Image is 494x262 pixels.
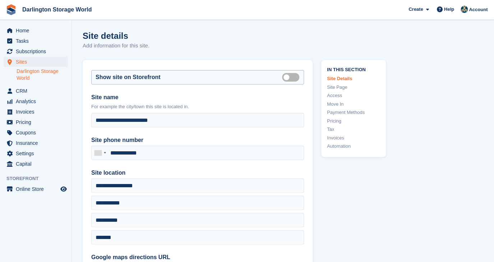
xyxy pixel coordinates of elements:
a: Invoices [327,134,380,142]
span: Capital [16,159,59,169]
span: Home [16,26,59,36]
p: Add information for this site. [83,42,149,50]
span: Sites [16,57,59,67]
a: Access [327,92,380,99]
span: Help [444,6,454,13]
label: Show site on Storefront [96,73,160,82]
span: In this section [327,66,380,73]
a: Site Details [327,75,380,82]
span: Coupons [16,128,59,138]
a: menu [4,57,68,67]
a: menu [4,107,68,117]
img: Jake Doyle [461,6,468,13]
span: Invoices [16,107,59,117]
p: For example the city/town this site is located in. [91,103,304,110]
span: Analytics [16,96,59,106]
span: Storefront [6,175,71,182]
a: menu [4,184,68,194]
span: Account [469,6,488,13]
span: Pricing [16,117,59,127]
a: menu [4,46,68,56]
a: Site Page [327,84,380,91]
a: menu [4,36,68,46]
label: Google maps directions URL [91,253,304,262]
a: Darlington Storage World [19,4,94,15]
a: menu [4,26,68,36]
a: Move In [327,101,380,108]
span: CRM [16,86,59,96]
span: Create [408,6,423,13]
img: stora-icon-8386f47178a22dfd0bd8f6a31ec36ba5ce8667c1dd55bd0f319d3a0aa187defe.svg [6,4,17,15]
a: menu [4,128,68,138]
a: menu [4,117,68,127]
span: Insurance [16,138,59,148]
a: menu [4,86,68,96]
a: Pricing [327,118,380,125]
a: menu [4,96,68,106]
span: Subscriptions [16,46,59,56]
label: Is public [282,77,302,78]
label: Site name [91,93,304,102]
label: Site location [91,169,304,177]
h1: Site details [83,31,149,41]
a: Preview store [59,185,68,193]
a: menu [4,138,68,148]
label: Site phone number [91,136,304,144]
span: Settings [16,148,59,158]
a: menu [4,159,68,169]
a: Automation [327,143,380,150]
a: menu [4,148,68,158]
span: Tasks [16,36,59,46]
a: Tax [327,126,380,133]
span: Online Store [16,184,59,194]
a: Darlington Storage World [17,68,68,82]
a: Payment Methods [327,109,380,116]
